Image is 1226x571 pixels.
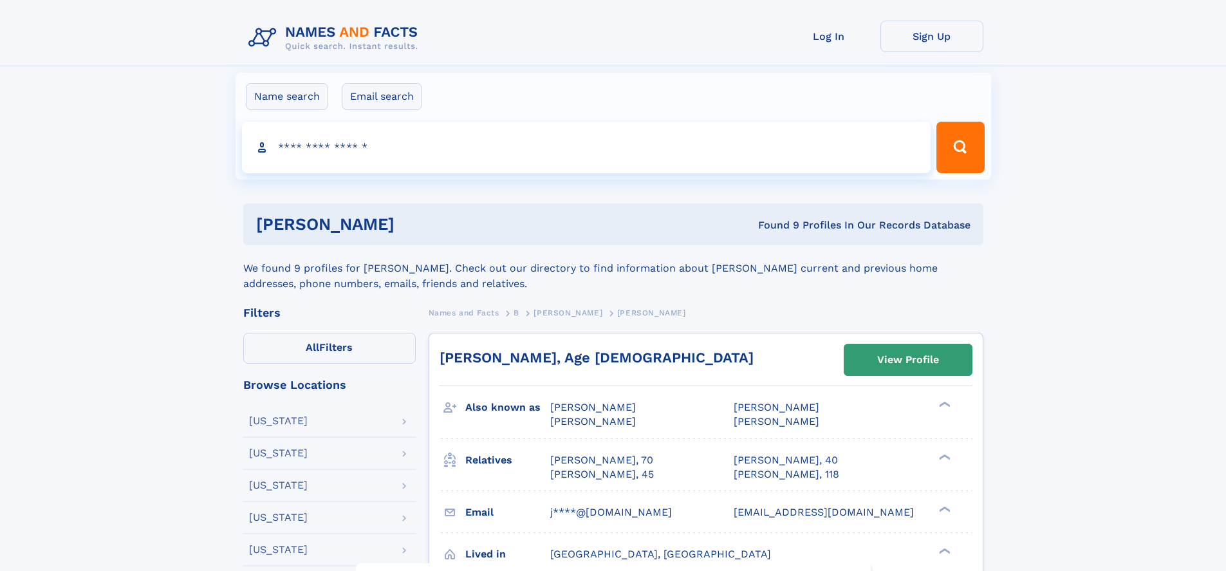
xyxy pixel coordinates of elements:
div: [US_STATE] [249,512,308,523]
span: [PERSON_NAME] [550,415,636,427]
a: B [514,304,519,321]
h3: Relatives [465,449,550,471]
div: Filters [243,307,416,319]
span: [PERSON_NAME] [550,401,636,413]
span: [PERSON_NAME] [534,308,602,317]
a: Log In [777,21,880,52]
span: [PERSON_NAME] [734,415,819,427]
a: [PERSON_NAME], Age [DEMOGRAPHIC_DATA] [440,350,754,366]
label: Name search [246,83,328,110]
a: View Profile [844,344,972,375]
div: View Profile [877,345,939,375]
span: [PERSON_NAME] [734,401,819,413]
label: Filters [243,333,416,364]
a: [PERSON_NAME], 40 [734,453,838,467]
label: Email search [342,83,422,110]
div: [US_STATE] [249,545,308,555]
div: Browse Locations [243,379,416,391]
a: [PERSON_NAME] [534,304,602,321]
button: Search Button [936,122,984,173]
a: Sign Up [880,21,983,52]
h3: Lived in [465,543,550,565]
div: [US_STATE] [249,448,308,458]
div: ❯ [936,547,951,555]
div: [US_STATE] [249,480,308,491]
span: [GEOGRAPHIC_DATA], [GEOGRAPHIC_DATA] [550,548,771,560]
span: All [306,341,319,353]
img: Logo Names and Facts [243,21,429,55]
div: Found 9 Profiles In Our Records Database [576,218,971,232]
a: Names and Facts [429,304,499,321]
div: ❯ [936,453,951,461]
div: [US_STATE] [249,416,308,426]
div: ❯ [936,505,951,513]
a: [PERSON_NAME], 45 [550,467,654,482]
h1: [PERSON_NAME] [256,216,577,232]
a: [PERSON_NAME], 118 [734,467,839,482]
span: [PERSON_NAME] [617,308,686,317]
div: ❯ [936,400,951,409]
input: search input [242,122,931,173]
span: [EMAIL_ADDRESS][DOMAIN_NAME] [734,506,914,518]
h3: Also known as [465,397,550,418]
div: We found 9 profiles for [PERSON_NAME]. Check out our directory to find information about [PERSON_... [243,245,983,292]
span: B [514,308,519,317]
a: [PERSON_NAME], 70 [550,453,653,467]
h3: Email [465,501,550,523]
